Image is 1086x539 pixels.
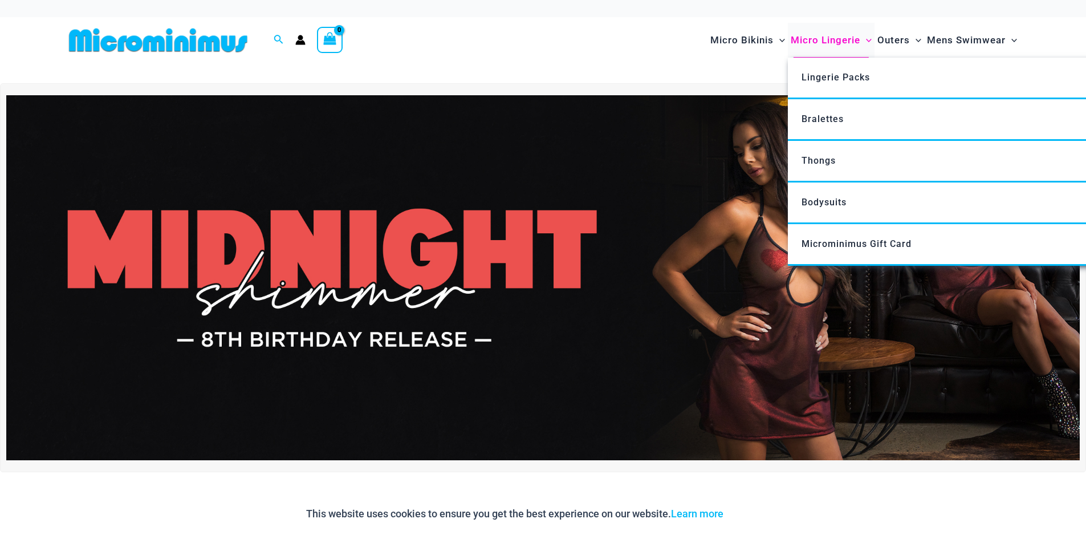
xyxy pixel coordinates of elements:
[802,238,912,249] span: Microminimus Gift Card
[732,500,780,528] button: Accept
[706,21,1022,59] nav: Site Navigation
[707,23,788,58] a: Micro BikinisMenu ToggleMenu Toggle
[6,95,1080,460] img: Midnight Shimmer Red Dress
[860,26,872,55] span: Menu Toggle
[802,72,870,83] span: Lingerie Packs
[64,27,252,53] img: MM SHOP LOGO FLAT
[306,505,723,522] p: This website uses cookies to ensure you get the best experience on our website.
[791,26,860,55] span: Micro Lingerie
[1006,26,1017,55] span: Menu Toggle
[710,26,774,55] span: Micro Bikinis
[788,23,875,58] a: Micro LingerieMenu ToggleMenu Toggle
[671,508,723,520] a: Learn more
[295,35,306,45] a: Account icon link
[802,155,836,166] span: Thongs
[802,114,844,124] span: Bralettes
[877,26,910,55] span: Outers
[924,23,1020,58] a: Mens SwimwearMenu ToggleMenu Toggle
[910,26,921,55] span: Menu Toggle
[317,27,343,53] a: View Shopping Cart, empty
[927,26,1006,55] span: Mens Swimwear
[774,26,785,55] span: Menu Toggle
[274,33,284,47] a: Search icon link
[875,23,924,58] a: OutersMenu ToggleMenu Toggle
[802,197,847,208] span: Bodysuits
